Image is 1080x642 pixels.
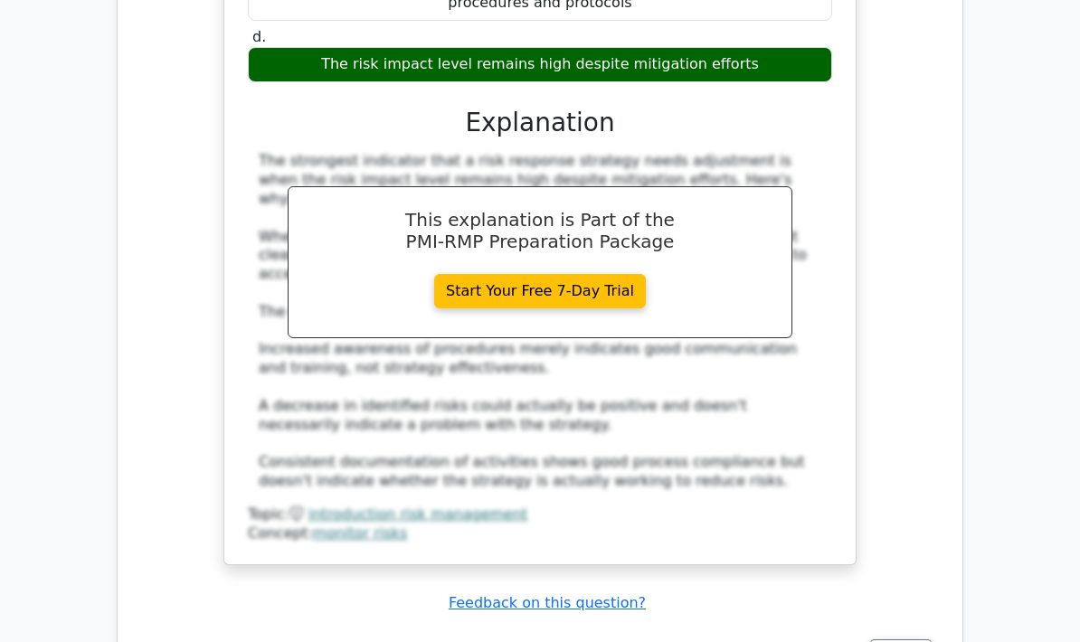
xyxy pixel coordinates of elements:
a: introduction risk management [308,505,528,523]
a: Feedback on this question? [449,594,646,611]
div: Topic: [248,505,832,524]
a: monitor risks [313,524,408,542]
div: Concept: [248,524,832,543]
h3: Explanation [259,108,821,138]
span: d. [252,28,266,45]
div: The risk impact level remains high despite mitigation efforts [248,47,832,82]
div: The strongest indicator that a risk response strategy needs adjustment is when the risk impact le... [259,152,821,490]
a: Start Your Free 7-Day Trial [434,274,646,308]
